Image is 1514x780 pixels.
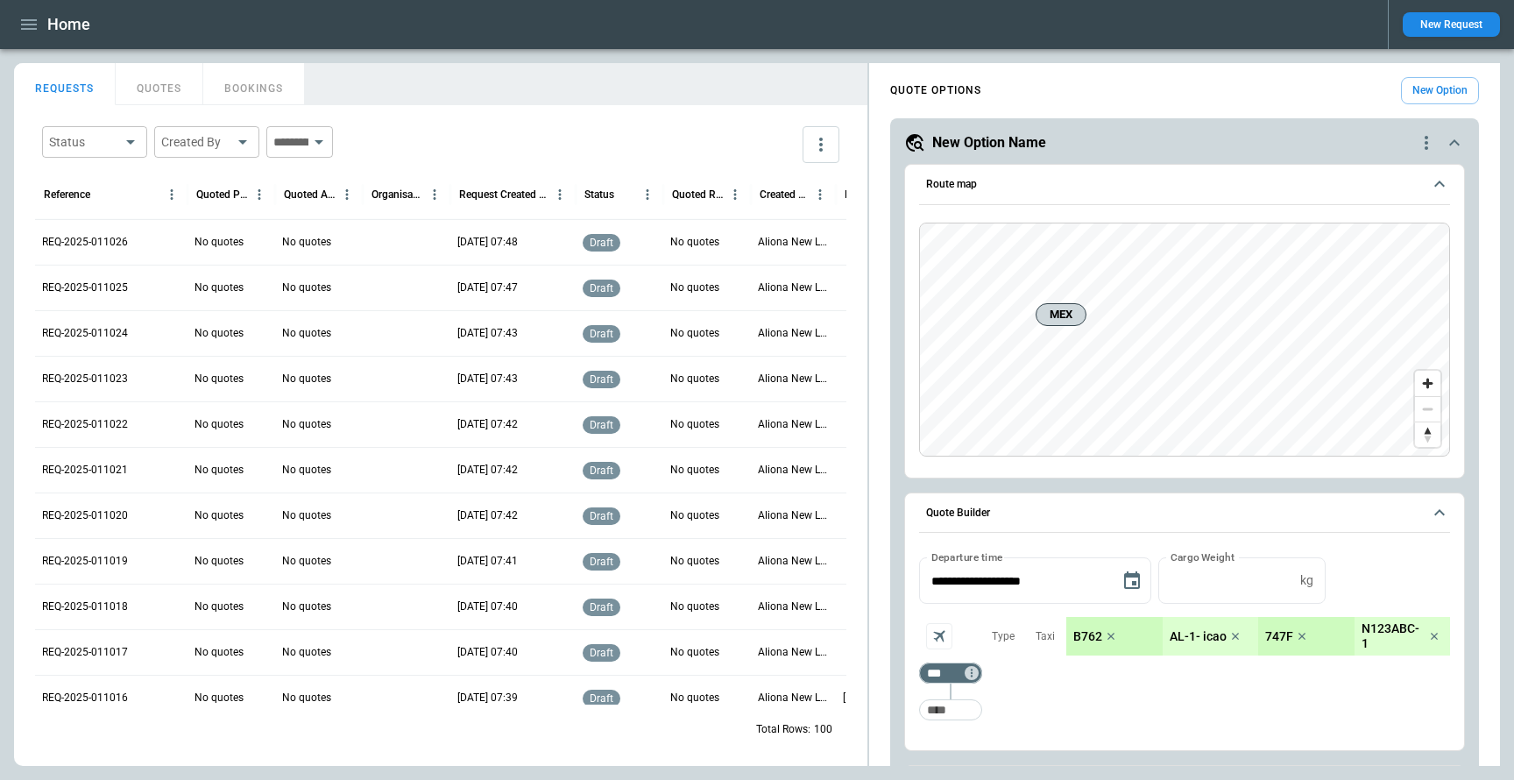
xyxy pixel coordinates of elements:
[670,280,719,295] p: No quotes
[282,554,331,569] p: No quotes
[809,183,831,206] button: Created by column menu
[42,326,128,341] p: REQ-2025-011024
[932,133,1046,152] h5: New Option Name
[926,179,977,190] h6: Route map
[282,645,331,660] p: No quotes
[42,691,128,706] p: REQ-2025-011016
[919,493,1450,534] button: Quote Builder
[42,508,128,523] p: REQ-2025-011020
[282,417,331,432] p: No quotes
[1362,621,1426,651] p: N123ABC-1
[14,63,116,105] button: REQUESTS
[42,280,128,295] p: REQ-2025-011025
[586,419,617,431] span: draft
[670,691,719,706] p: No quotes
[758,280,829,295] p: Aliona New Lut
[548,183,571,206] button: Request Created At (UTC) column menu
[195,645,244,660] p: No quotes
[423,183,446,206] button: Organisation column menu
[670,645,719,660] p: No quotes
[42,463,128,478] p: REQ-2025-011021
[1044,306,1079,323] span: MEX
[1114,564,1150,599] button: Choose date, selected date is Aug 18, 2025
[457,691,518,706] p: 19/08/2025 07:39
[457,280,518,295] p: 19/08/2025 07:47
[195,508,244,523] p: No quotes
[758,463,829,478] p: Aliona New Lut
[926,623,952,649] span: Aircraft selection
[1416,132,1437,153] div: quote-option-actions
[1170,629,1227,644] p: AL-1- icao
[457,372,518,386] p: 19/08/2025 07:43
[758,508,829,523] p: Aliona New Lut
[195,235,244,250] p: No quotes
[1401,77,1479,104] button: New Option
[1415,396,1440,422] button: Zoom out
[195,280,244,295] p: No quotes
[459,188,548,201] div: Request Created At (UTC)
[724,183,746,206] button: Quoted Route column menu
[195,417,244,432] p: No quotes
[584,188,614,201] div: Status
[758,691,829,706] p: Aliona New Lut
[1415,422,1440,447] button: Reset bearing to north
[670,508,719,523] p: No quotes
[992,629,1015,644] p: Type
[758,372,829,386] p: Aliona New Lut
[195,326,244,341] p: No quotes
[758,235,829,250] p: Aliona New Lut
[282,326,331,341] p: No quotes
[282,463,331,478] p: No quotes
[196,188,248,201] div: Quoted Price
[457,554,518,569] p: 19/08/2025 07:41
[920,223,1449,456] canvas: Map
[371,188,423,201] div: Organisation
[49,133,119,151] div: Status
[586,464,617,477] span: draft
[282,235,331,250] p: No quotes
[670,372,719,386] p: No quotes
[457,463,518,478] p: 19/08/2025 07:42
[42,372,128,386] p: REQ-2025-011023
[670,326,719,341] p: No quotes
[457,417,518,432] p: 19/08/2025 07:42
[116,63,203,105] button: QUOTES
[670,599,719,614] p: No quotes
[42,235,128,250] p: REQ-2025-011026
[760,188,809,201] div: Created by
[670,463,719,478] p: No quotes
[845,188,937,201] div: Ready Date & Time (UTC)
[904,132,1465,153] button: New Option Namequote-option-actions
[758,554,829,569] p: Aliona New Lut
[336,183,358,206] button: Quoted Aircraft column menu
[758,599,829,614] p: Aliona New Lut
[586,373,617,386] span: draft
[1073,629,1102,644] p: B762
[44,188,90,201] div: Reference
[1171,550,1235,564] label: Cargo Weight
[919,165,1450,205] button: Route map
[248,183,271,206] button: Quoted Price column menu
[672,188,724,201] div: Quoted Route
[282,508,331,523] p: No quotes
[282,691,331,706] p: No quotes
[919,223,1450,457] div: Route map
[195,372,244,386] p: No quotes
[457,599,518,614] p: 19/08/2025 07:40
[919,557,1450,729] div: Quote Builder
[457,326,518,341] p: 19/08/2025 07:43
[282,280,331,295] p: No quotes
[457,645,518,660] p: 19/08/2025 07:40
[203,63,305,105] button: BOOKINGS
[758,645,829,660] p: Aliona New Lut
[803,126,839,163] button: more
[282,599,331,614] p: No quotes
[42,599,128,614] p: REQ-2025-011018
[670,235,719,250] p: No quotes
[1300,573,1313,588] p: kg
[758,417,829,432] p: Aliona New Lut
[161,133,231,151] div: Created By
[586,556,617,568] span: draft
[195,554,244,569] p: No quotes
[42,417,128,432] p: REQ-2025-011022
